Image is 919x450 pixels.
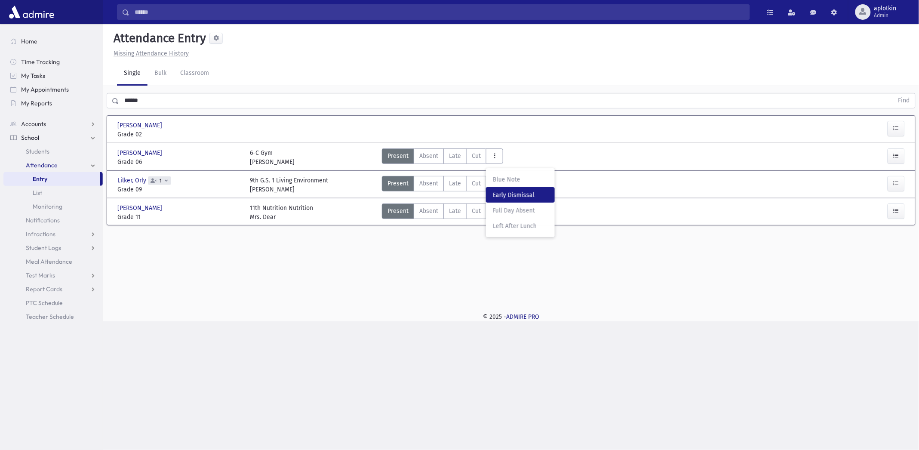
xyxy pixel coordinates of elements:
[3,145,103,158] a: Students
[26,285,62,293] span: Report Cards
[250,148,295,166] div: 6-C Gym [PERSON_NAME]
[3,158,103,172] a: Attendance
[387,151,409,160] span: Present
[3,296,103,310] a: PTC Schedule
[148,62,173,86] a: Bulk
[114,50,189,57] u: Missing Attendance History
[3,255,103,268] a: Meal Attendance
[419,207,438,216] span: Absent
[26,299,63,307] span: PTC Schedule
[382,176,503,194] div: AttTypes
[117,62,148,86] a: Single
[419,151,438,160] span: Absent
[26,271,55,279] span: Test Marks
[472,207,481,216] span: Cut
[3,69,103,83] a: My Tasks
[21,99,52,107] span: My Reports
[117,121,164,130] span: [PERSON_NAME]
[117,203,164,213] span: [PERSON_NAME]
[117,176,148,185] span: Lilker, Orly
[419,179,438,188] span: Absent
[506,313,539,321] a: ADMIRE PRO
[3,186,103,200] a: List
[449,207,461,216] span: Late
[3,55,103,69] a: Time Tracking
[449,151,461,160] span: Late
[387,207,409,216] span: Present
[382,148,503,166] div: AttTypes
[3,83,103,96] a: My Appointments
[117,213,242,222] span: Grade 11
[3,282,103,296] a: Report Cards
[21,134,39,142] span: School
[3,34,103,48] a: Home
[493,175,548,184] span: Blue Note
[117,312,905,321] div: © 2025 -
[21,58,60,66] span: Time Tracking
[26,313,74,321] span: Teacher Schedule
[472,151,481,160] span: Cut
[129,4,750,20] input: Search
[26,244,61,252] span: Student Logs
[493,206,548,215] span: Full Day Absent
[3,131,103,145] a: School
[21,37,37,45] span: Home
[7,3,56,21] img: AdmirePro
[117,148,164,157] span: [PERSON_NAME]
[3,213,103,227] a: Notifications
[250,203,314,222] div: 11th Nutrition Nutrition Mrs. Dear
[26,230,55,238] span: Infractions
[158,178,163,184] span: 1
[382,203,503,222] div: AttTypes
[173,62,216,86] a: Classroom
[893,93,915,108] button: Find
[3,310,103,324] a: Teacher Schedule
[3,241,103,255] a: Student Logs
[110,50,189,57] a: Missing Attendance History
[3,172,100,186] a: Entry
[250,176,329,194] div: 9th G.S. 1 Living Environment [PERSON_NAME]
[3,268,103,282] a: Test Marks
[117,130,242,139] span: Grade 02
[26,161,58,169] span: Attendance
[33,203,62,210] span: Monitoring
[26,258,72,265] span: Meal Attendance
[26,216,60,224] span: Notifications
[472,179,481,188] span: Cut
[387,179,409,188] span: Present
[3,117,103,131] a: Accounts
[21,120,46,128] span: Accounts
[21,72,45,80] span: My Tasks
[3,200,103,213] a: Monitoring
[449,179,461,188] span: Late
[117,157,242,166] span: Grade 06
[3,96,103,110] a: My Reports
[3,227,103,241] a: Infractions
[33,189,42,197] span: List
[117,185,242,194] span: Grade 09
[493,191,548,200] span: Early Dismissal
[33,175,47,183] span: Entry
[493,222,548,231] span: Left After Lunch
[110,31,206,46] h5: Attendance Entry
[26,148,49,155] span: Students
[21,86,69,93] span: My Appointments
[874,5,897,12] span: aplotkin
[874,12,897,19] span: Admin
